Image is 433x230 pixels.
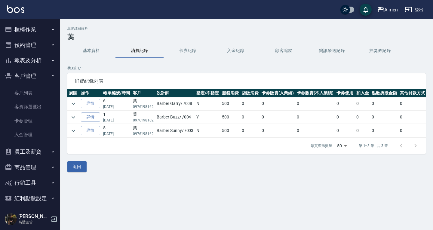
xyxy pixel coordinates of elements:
[155,89,195,97] th: 設計師
[398,97,427,110] td: 0
[2,22,58,37] button: 櫃檯作業
[2,100,58,114] a: 客資篩選匯出
[355,89,370,97] th: 扣入金
[2,191,58,206] button: 紅利點數設定
[2,144,58,160] button: 員工及薪資
[403,4,426,15] button: 登出
[75,78,419,84] span: 消費紀錄列表
[67,44,115,58] button: 基本資料
[133,118,154,123] p: 0976198162
[131,89,155,97] th: 客戶
[295,97,335,110] td: 0
[131,124,155,137] td: 葉
[195,124,220,137] td: N
[67,33,426,41] h3: 葉
[155,111,195,124] td: Barber Buzz / /004
[2,86,58,100] a: 客戶列表
[260,44,308,58] button: 顧客追蹤
[2,114,58,128] a: 卡券管理
[2,175,58,191] button: 行銷工具
[103,104,130,109] p: [DATE]
[2,37,58,53] button: 預約管理
[240,89,260,97] th: 店販消費
[335,111,355,124] td: 0
[295,89,335,97] th: 卡券販賣(不入業績)
[260,89,296,97] th: 卡券販賣(入業績)
[370,111,398,124] td: 0
[103,131,130,136] p: [DATE]
[398,124,427,137] td: 0
[81,126,100,135] a: 詳情
[102,97,131,110] td: 6
[133,104,154,109] p: 0976198162
[375,4,400,16] button: A men
[295,111,335,124] td: 0
[155,124,195,137] td: Barber Sunny / /003
[240,97,260,110] td: 0
[67,26,426,30] h2: 顧客詳細資料
[240,124,260,137] td: 0
[335,97,355,110] td: 0
[102,124,131,137] td: 5
[308,44,356,58] button: 簡訊發送紀錄
[7,5,24,13] img: Logo
[18,219,49,225] p: 高階主管
[131,97,155,110] td: 葉
[370,97,398,110] td: 0
[356,44,404,58] button: 抽獎券紀錄
[67,89,79,97] th: 展開
[359,143,388,149] p: 第 1–3 筆 共 3 筆
[2,128,58,142] a: 入金管理
[69,113,78,122] button: expand row
[131,111,155,124] td: 葉
[67,66,426,71] p: 共 3 筆, 1 / 1
[398,111,427,124] td: 0
[370,89,398,97] th: 點數折抵金額
[103,118,130,123] p: [DATE]
[260,124,296,137] td: 0
[133,131,154,136] p: 0976198162
[335,138,349,154] div: 50
[5,213,17,225] img: Person
[115,44,164,58] button: 消費記錄
[384,6,398,14] div: A men
[220,124,240,137] td: 500
[81,99,100,108] a: 詳情
[311,143,332,149] p: 每頁顯示數量
[155,97,195,110] td: Barber Garry / /008
[360,4,372,16] button: save
[260,111,296,124] td: 0
[260,97,296,110] td: 0
[335,124,355,137] td: 0
[355,111,370,124] td: 0
[195,111,220,124] td: Y
[164,44,212,58] button: 卡券紀錄
[69,99,78,108] button: expand row
[355,124,370,137] td: 0
[79,89,102,97] th: 操作
[195,97,220,110] td: N
[220,89,240,97] th: 服務消費
[102,111,131,124] td: 1
[220,111,240,124] td: 500
[2,68,58,84] button: 客戶管理
[212,44,260,58] button: 入金紀錄
[2,53,58,68] button: 報表及分析
[335,89,355,97] th: 卡券使用
[2,206,58,222] button: 資料設定
[370,124,398,137] td: 0
[398,89,427,97] th: 其他付款方式
[2,160,58,175] button: 商品管理
[81,112,100,122] a: 詳情
[67,161,87,172] button: 返回
[240,111,260,124] td: 0
[102,89,131,97] th: 帳單編號/時間
[69,126,78,135] button: expand row
[220,97,240,110] td: 500
[355,97,370,110] td: 0
[295,124,335,137] td: 0
[18,213,49,219] h5: [PERSON_NAME]
[195,89,220,97] th: 指定/不指定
